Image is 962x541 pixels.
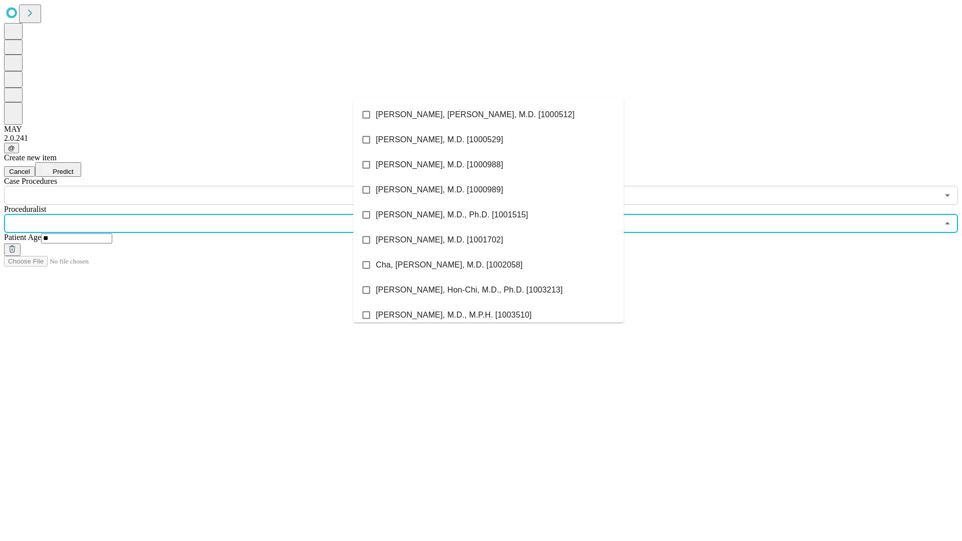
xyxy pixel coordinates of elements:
[376,259,523,271] span: Cha, [PERSON_NAME], M.D. [1002058]
[376,134,503,146] span: [PERSON_NAME], M.D. [1000529]
[4,125,958,134] div: MAY
[376,109,575,121] span: [PERSON_NAME], [PERSON_NAME], M.D. [1000512]
[4,177,57,185] span: Scheduled Procedure
[9,168,30,175] span: Cancel
[376,309,532,321] span: [PERSON_NAME], M.D., M.P.H. [1003510]
[8,144,15,152] span: @
[376,234,503,246] span: [PERSON_NAME], M.D. [1001702]
[4,205,46,213] span: Proceduralist
[376,284,563,296] span: [PERSON_NAME], Hon-Chi, M.D., Ph.D. [1003213]
[376,184,503,196] span: [PERSON_NAME], M.D. [1000989]
[35,162,81,177] button: Predict
[940,188,954,202] button: Open
[376,209,528,221] span: [PERSON_NAME], M.D., Ph.D. [1001515]
[376,159,503,171] span: [PERSON_NAME], M.D. [1000988]
[4,134,958,143] div: 2.0.241
[4,153,57,162] span: Create new item
[4,143,19,153] button: @
[53,168,73,175] span: Predict
[4,166,35,177] button: Cancel
[4,233,41,241] span: Patient Age
[940,216,954,230] button: Close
